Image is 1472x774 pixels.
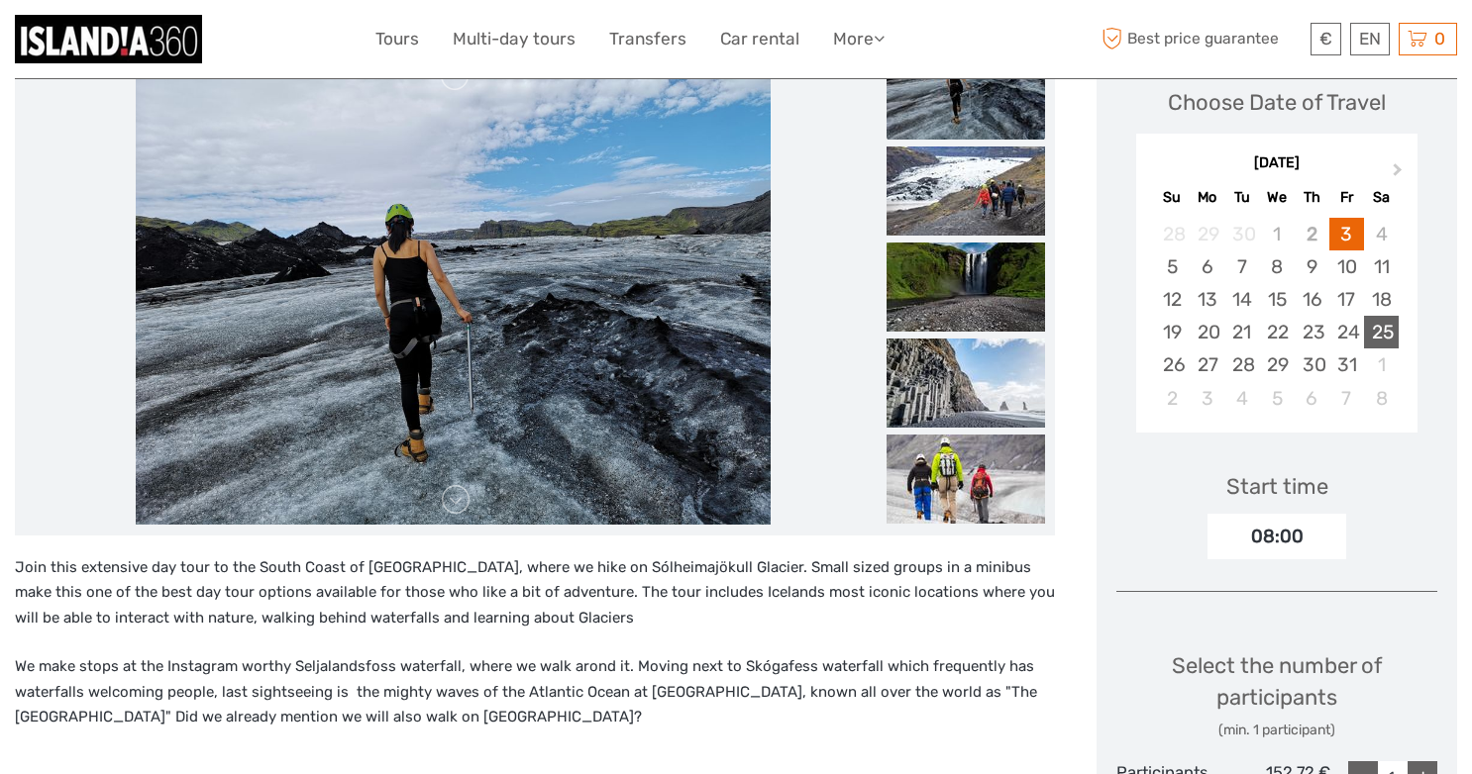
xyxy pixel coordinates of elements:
div: Choose Tuesday, November 4th, 2025 [1224,382,1259,415]
div: Choose Friday, November 7th, 2025 [1329,382,1364,415]
a: Tours [375,25,419,53]
div: (min. 1 participant) [1116,721,1437,740]
div: Choose Wednesday, October 15th, 2025 [1259,283,1294,316]
button: Next Month [1384,158,1416,190]
div: Choose Monday, October 6th, 2025 [1190,250,1224,283]
div: Fr [1329,184,1364,211]
div: Choose Monday, October 13th, 2025 [1190,283,1224,316]
div: Choose Wednesday, November 5th, 2025 [1259,382,1294,415]
p: We make stops at the Instagram worthy Seljalandsfoss waterfall, where we walk arond it. Moving ne... [15,654,1055,730]
div: Choose Sunday, October 12th, 2025 [1155,283,1190,316]
button: Open LiveChat chat widget [228,31,252,54]
img: a264a6347586478fb0cf1dae5c75389c_slider_thumbnail.jpg [887,50,1045,140]
div: Choose Thursday, October 23rd, 2025 [1295,316,1329,348]
a: Car rental [720,25,799,53]
div: Not available Thursday, October 2nd, 2025 [1295,218,1329,250]
div: Choose Tuesday, October 28th, 2025 [1224,348,1259,381]
img: b931753b925149ada6298bf702a7d0b4_slider_thumbnail.jpg [887,339,1045,428]
a: Transfers [609,25,686,53]
div: month 2025-10 [1142,218,1411,415]
div: Not available Saturday, October 4th, 2025 [1364,218,1399,250]
img: a264a6347586478fb0cf1dae5c75389c_main_slider.jpg [136,50,770,526]
div: Choose Friday, October 10th, 2025 [1329,250,1364,283]
div: Choose Saturday, October 25th, 2025 [1364,316,1399,348]
div: Choose Sunday, October 5th, 2025 [1155,250,1190,283]
div: Choose Saturday, November 8th, 2025 [1364,382,1399,415]
div: Su [1155,184,1190,211]
img: 359-8a86c472-227a-44f5-9a1a-607d161e92e3_logo_small.jpg [15,15,202,63]
div: Mo [1190,184,1224,211]
div: Choose Friday, October 31st, 2025 [1329,348,1364,381]
div: Choose Monday, October 27th, 2025 [1190,348,1224,381]
div: Choose Tuesday, October 7th, 2025 [1224,250,1259,283]
div: Choose Sunday, November 2nd, 2025 [1155,382,1190,415]
div: Sa [1364,184,1399,211]
div: Choose Friday, October 17th, 2025 [1329,283,1364,316]
div: Choose Wednesday, October 29th, 2025 [1259,348,1294,381]
div: Choose Monday, November 3rd, 2025 [1190,382,1224,415]
span: 0 [1431,29,1448,48]
div: Choose Tuesday, October 21st, 2025 [1224,316,1259,348]
div: Choose Tuesday, October 14th, 2025 [1224,283,1259,316]
div: Choose Thursday, October 16th, 2025 [1295,283,1329,316]
div: Not available Monday, September 29th, 2025 [1190,218,1224,250]
div: Not available Tuesday, September 30th, 2025 [1224,218,1259,250]
div: Choose Friday, October 3rd, 2025 [1329,218,1364,250]
div: Choose Saturday, October 11th, 2025 [1364,250,1399,283]
div: EN [1350,23,1390,55]
div: Choose Sunday, October 26th, 2025 [1155,348,1190,381]
div: Choose Saturday, November 1st, 2025 [1364,348,1399,381]
div: Start time [1226,471,1328,502]
div: Th [1295,184,1329,211]
div: Not available Wednesday, October 1st, 2025 [1259,218,1294,250]
div: Choose Wednesday, October 8th, 2025 [1259,250,1294,283]
img: 7553a55389e44cafaa065ea5df492d72_slider_thumbnail.jpeg [887,146,1045,236]
p: We're away right now. Please check back later! [28,35,224,50]
img: ee35769595de4dbc8488c86120340888_slider_thumbnail.jpg [887,242,1045,332]
div: Choose Sunday, October 19th, 2025 [1155,316,1190,348]
div: [DATE] [1136,153,1418,174]
div: Tu [1224,184,1259,211]
img: 6dca9ebdbcfd4dd3833a0f7d856030a9_slider_thumbnail.jpeg [887,435,1045,524]
a: More [833,25,885,53]
div: Choose Thursday, October 9th, 2025 [1295,250,1329,283]
div: Choose Thursday, October 30th, 2025 [1295,348,1329,381]
p: Join this extensive day tour to the South Coast of [GEOGRAPHIC_DATA], where we hike on Sólheimajö... [15,555,1055,631]
div: Not available Sunday, September 28th, 2025 [1155,218,1190,250]
div: Choose Thursday, November 6th, 2025 [1295,382,1329,415]
a: Multi-day tours [453,25,576,53]
div: Choose Monday, October 20th, 2025 [1190,316,1224,348]
div: We [1259,184,1294,211]
div: Choose Date of Travel [1168,87,1386,118]
div: Choose Friday, October 24th, 2025 [1329,316,1364,348]
span: Best price guarantee [1097,23,1306,55]
div: Choose Saturday, October 18th, 2025 [1364,283,1399,316]
div: Select the number of participants [1116,650,1437,740]
div: 08:00 [1208,514,1346,559]
span: € [1319,29,1332,48]
div: Choose Wednesday, October 22nd, 2025 [1259,316,1294,348]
